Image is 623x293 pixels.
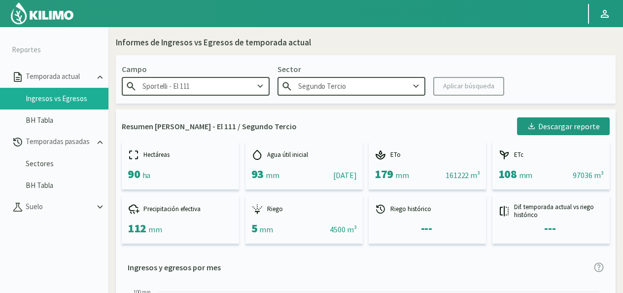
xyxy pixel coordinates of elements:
[128,203,233,215] div: Precipitación efectiva
[395,170,409,180] span: mm
[517,117,610,135] button: Descargar reporte
[498,166,517,182] span: 108
[251,149,357,161] div: Agua útil inicial
[251,166,264,182] span: 93
[527,120,600,132] div: Descargar reporte
[277,77,425,95] input: Escribe para buscar
[375,166,393,182] span: 179
[421,220,432,236] span: ---
[259,224,273,234] span: mm
[122,63,270,75] p: Campo
[128,149,233,161] div: Hectáreas
[128,261,221,273] p: Ingresos y egresos por mes
[251,220,258,236] span: 5
[24,71,95,82] p: Temporada actual
[122,77,270,95] input: Escribe para buscar
[128,220,146,236] span: 112
[26,181,108,190] a: BH Tabla
[122,120,297,132] p: Resumen [PERSON_NAME] - El 111 / Segundo Tercio
[142,170,150,180] span: ha
[498,203,604,219] div: Dif. temporada actual vs riego histórico
[24,201,95,213] p: Suelo
[251,203,357,215] div: Riego
[519,170,532,180] span: mm
[573,169,603,181] div: 97036 m³
[446,169,480,181] div: 161222 m³
[266,170,279,180] span: mm
[116,37,311,49] div: Informes de Ingresos vs Egresos de temporada actual
[333,169,356,181] div: [DATE]
[10,1,74,25] img: Kilimo
[148,224,162,234] span: mm
[26,159,108,168] a: Sectores
[26,94,108,103] a: Ingresos vs Egresos
[330,223,356,235] div: 4500 m³
[24,136,95,147] p: Temporadas pasadas
[375,149,480,161] div: ETo
[544,220,555,236] span: ---
[26,116,108,125] a: BH Tabla
[375,203,480,215] div: Riego histórico
[277,63,425,75] p: Sector
[498,149,604,161] div: ETc
[128,166,140,182] span: 90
